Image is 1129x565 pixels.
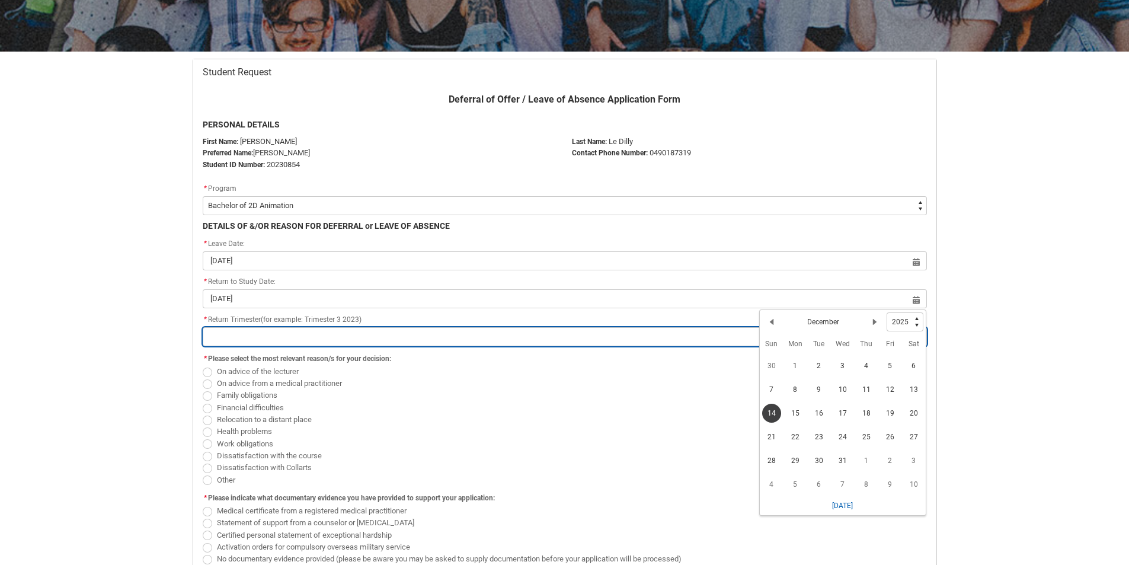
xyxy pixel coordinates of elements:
td: 2025-12-08 [783,378,807,401]
td: 2025-12-13 [902,378,926,401]
td: 2026-01-10 [902,473,926,496]
td: 2025-12-12 [878,378,902,401]
span: Family obligations [217,391,277,400]
td: 2025-11-30 [760,354,783,378]
span: 5 [786,475,805,494]
span: Statement of support from a counselor or [MEDICAL_DATA] [217,518,414,527]
b: Contact Phone Number: [572,149,648,157]
td: 2026-01-09 [878,473,902,496]
span: 12 [881,380,900,399]
abbr: Monday [788,340,802,348]
span: 13 [904,380,923,399]
span: Medical certificate from a registered medical practitioner [217,506,407,515]
span: Health problems [217,427,272,436]
b: DETAILS OF &/OR REASON FOR DEFERRAL or LEAVE OF ABSENCE [203,221,450,231]
b: PERSONAL DETAILS [203,120,280,129]
span: On advice from a medical practitioner [217,379,342,388]
td: 2025-12-31 [831,449,855,473]
span: 29 [786,451,805,470]
span: Dissatisfaction with the course [217,451,322,460]
abbr: required [204,355,207,363]
span: 8 [857,475,876,494]
td: 2026-01-02 [878,449,902,473]
p: [PERSON_NAME] [203,136,558,148]
abbr: required [204,277,207,286]
button: Next Month [865,312,884,331]
strong: First Name: [203,138,238,146]
td: 2026-01-05 [783,473,807,496]
h2: December [807,317,839,327]
span: 7 [762,380,781,399]
span: Leave Date: [203,240,245,248]
b: Deferral of Offer / Leave of Absence Application Form [449,94,680,105]
td: 2025-12-17 [831,401,855,425]
td: 2025-12-02 [807,354,831,378]
span: 10 [904,475,923,494]
abbr: required [204,184,207,193]
span: Return to Study Date: [203,277,276,286]
span: 17 [833,404,852,423]
span: 30 [810,451,829,470]
td: 2025-12-07 [760,378,783,401]
td: 2025-12-11 [855,378,878,401]
td: 2025-12-26 [878,425,902,449]
abbr: Thursday [860,340,872,348]
td: 2025-12-19 [878,401,902,425]
span: 9 [810,380,829,399]
td: 2025-12-23 [807,425,831,449]
span: 10 [833,380,852,399]
td: 2026-01-01 [855,449,878,473]
span: 1 [786,356,805,375]
td: 2026-01-06 [807,473,831,496]
td: 2025-12-22 [783,425,807,449]
td: 2025-12-18 [855,401,878,425]
td: 2025-12-06 [902,354,926,378]
span: On advice of the lecturer [217,367,299,376]
span: 31 [833,451,852,470]
span: [PERSON_NAME] [253,148,310,157]
td: 2025-12-16 [807,401,831,425]
abbr: Sunday [765,340,778,348]
button: Previous Month [762,312,781,331]
span: 30 [762,356,781,375]
span: 19 [881,404,900,423]
td: 2025-12-10 [831,378,855,401]
span: 6 [810,475,829,494]
td: 2026-01-07 [831,473,855,496]
td: 2025-12-27 [902,425,926,449]
span: 11 [857,380,876,399]
span: Financial difficulties [217,403,284,412]
span: Program [208,184,236,193]
span: Other [217,475,235,484]
span: 8 [786,380,805,399]
span: Dissatisfaction with Collarts [217,463,312,472]
abbr: required [204,494,207,502]
span: 20 [904,404,923,423]
span: Activation orders for compulsory overseas military service [217,542,410,551]
span: 24 [833,427,852,446]
span: Return Trimester(for example: Trimester 3 2023) [203,315,362,324]
strong: Preferred Name: [203,149,253,157]
strong: Student ID Number: [203,161,265,169]
span: 16 [810,404,829,423]
span: Please indicate what documentary evidence you have provided to support your application: [208,494,495,502]
span: 21 [762,427,781,446]
td: 2025-12-04 [855,354,878,378]
td: 2025-12-24 [831,425,855,449]
td: 2025-12-15 [783,401,807,425]
td: 2025-12-05 [878,354,902,378]
div: Date picker: December [759,309,926,516]
span: 2 [881,451,900,470]
abbr: Saturday [909,340,919,348]
td: 2025-12-30 [807,449,831,473]
span: 7 [833,475,852,494]
span: 4 [762,475,781,494]
span: Please select the most relevant reason/s for your decision: [208,355,391,363]
td: 2025-12-03 [831,354,855,378]
span: Student Request [203,66,271,78]
p: 20230854 [203,159,558,171]
span: 9 [881,475,900,494]
td: 2025-12-14 [760,401,783,425]
abbr: Wednesday [836,340,850,348]
span: 22 [786,427,805,446]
